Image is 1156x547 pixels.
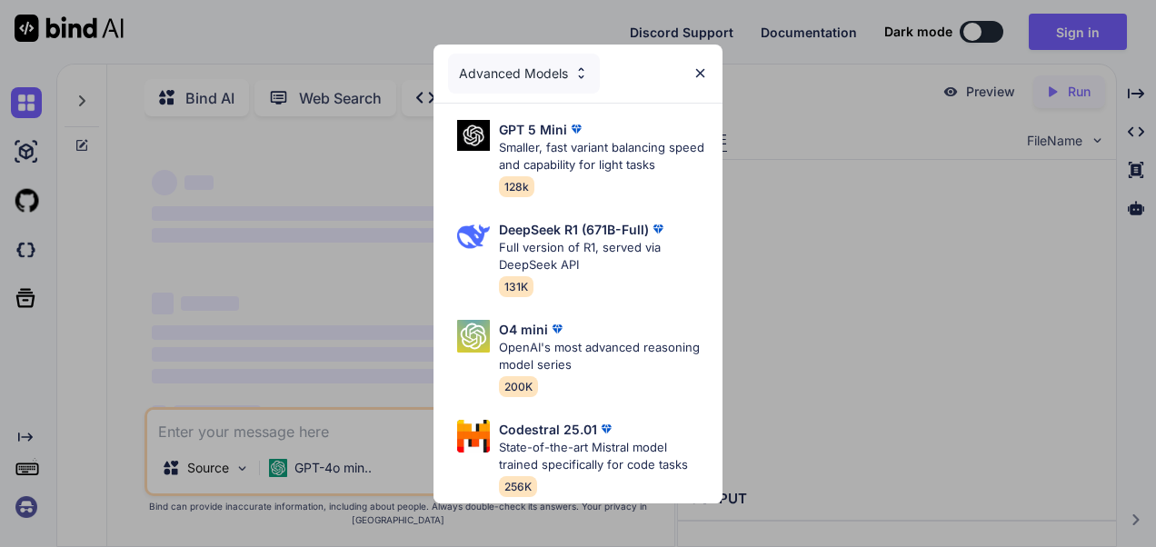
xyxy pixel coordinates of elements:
img: premium [548,320,566,338]
img: Pick Models [457,320,490,353]
span: 131K [499,276,533,297]
span: 128k [499,176,534,197]
img: close [693,65,708,81]
p: Full version of R1, served via DeepSeek API [499,239,708,274]
span: 256K [499,476,537,497]
img: premium [649,220,667,238]
img: Pick Models [573,65,589,81]
span: 200K [499,376,538,397]
p: State-of-the-art Mistral model trained specifically for code tasks [499,439,708,474]
p: DeepSeek R1 (671B-Full) [499,220,649,239]
p: GPT 5 Mini [499,120,567,139]
p: OpenAI's most advanced reasoning model series [499,339,708,374]
p: Smaller, fast variant balancing speed and capability for light tasks [499,139,708,174]
p: Codestral 25.01 [499,420,597,439]
div: Advanced Models [448,54,600,94]
img: Pick Models [457,420,490,453]
img: Pick Models [457,220,490,253]
p: O4 mini [499,320,548,339]
img: Pick Models [457,120,490,152]
img: premium [597,420,615,438]
img: premium [567,120,585,138]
